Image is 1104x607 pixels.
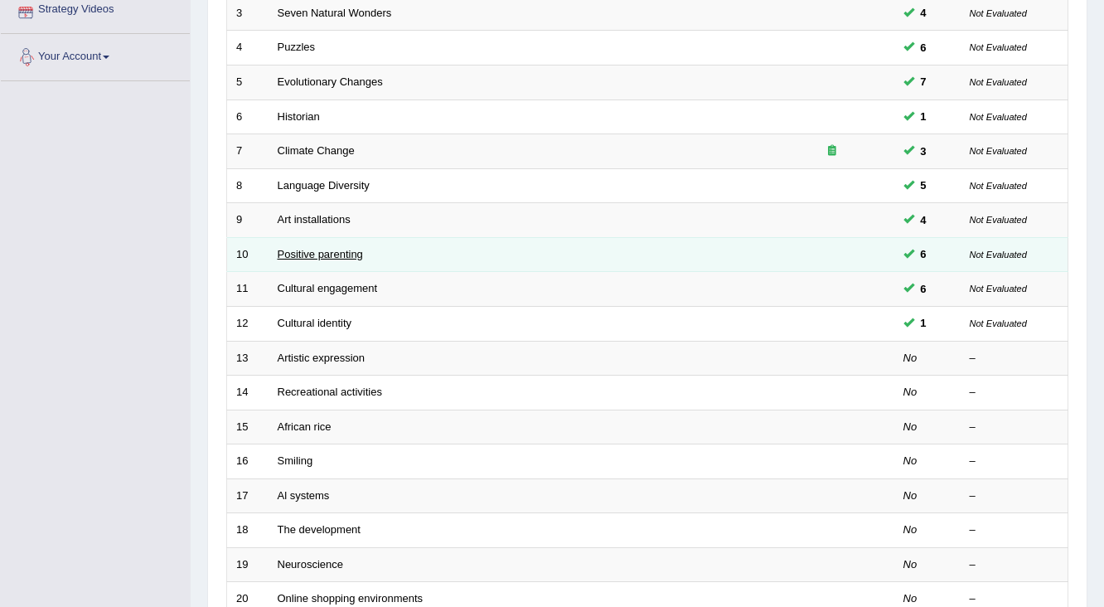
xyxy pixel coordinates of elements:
[227,478,269,513] td: 17
[914,280,933,298] span: You can still take this question
[227,272,269,307] td: 11
[278,420,332,433] a: African rice
[903,420,918,433] em: No
[970,8,1027,18] small: Not Evaluated
[278,41,316,53] a: Puzzles
[227,168,269,203] td: 8
[227,341,269,376] td: 13
[970,112,1027,122] small: Not Evaluated
[914,73,933,90] span: You can still take this question
[278,282,378,294] a: Cultural engagement
[914,39,933,56] span: You can still take this question
[278,213,351,226] a: Art installations
[278,558,344,571] a: Neuroscience
[970,250,1027,260] small: Not Evaluated
[970,146,1027,156] small: Not Evaluated
[970,42,1027,52] small: Not Evaluated
[970,385,1059,401] div: –
[914,177,933,194] span: You can still take this question
[903,352,918,364] em: No
[1,34,190,75] a: Your Account
[914,4,933,22] span: You can still take this question
[970,454,1059,469] div: –
[278,317,352,329] a: Cultural identity
[970,591,1059,607] div: –
[970,351,1059,367] div: –
[227,547,269,582] td: 19
[970,284,1027,294] small: Not Evaluated
[278,7,392,19] a: Seven Natural Wonders
[227,31,269,66] td: 4
[227,100,269,134] td: 6
[914,245,933,263] span: You can still take this question
[903,523,918,536] em: No
[278,489,330,502] a: Al systems
[227,203,269,238] td: 9
[903,558,918,571] em: No
[914,314,933,332] span: You can still take this question
[227,66,269,100] td: 5
[970,77,1027,87] small: Not Evaluated
[278,352,365,364] a: Artistic expression
[914,143,933,160] span: You can still take this question
[903,386,918,398] em: No
[278,523,361,536] a: The development
[970,318,1027,328] small: Not Evaluated
[278,592,424,605] a: Online shopping environments
[227,237,269,272] td: 10
[227,376,269,410] td: 14
[227,410,269,444] td: 15
[970,215,1027,225] small: Not Evaluated
[227,444,269,479] td: 16
[278,75,383,88] a: Evolutionary Changes
[970,181,1027,191] small: Not Evaluated
[278,110,320,123] a: Historian
[779,143,885,159] div: Exam occurring question
[227,513,269,548] td: 18
[278,454,313,467] a: Smiling
[970,557,1059,573] div: –
[903,454,918,467] em: No
[970,420,1059,435] div: –
[970,522,1059,538] div: –
[914,211,933,229] span: You can still take this question
[970,488,1059,504] div: –
[227,306,269,341] td: 12
[278,248,363,260] a: Positive parenting
[278,386,382,398] a: Recreational activities
[903,592,918,605] em: No
[278,179,370,192] a: Language Diversity
[278,144,355,157] a: Climate Change
[914,108,933,125] span: You can still take this question
[903,489,918,502] em: No
[227,134,269,169] td: 7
